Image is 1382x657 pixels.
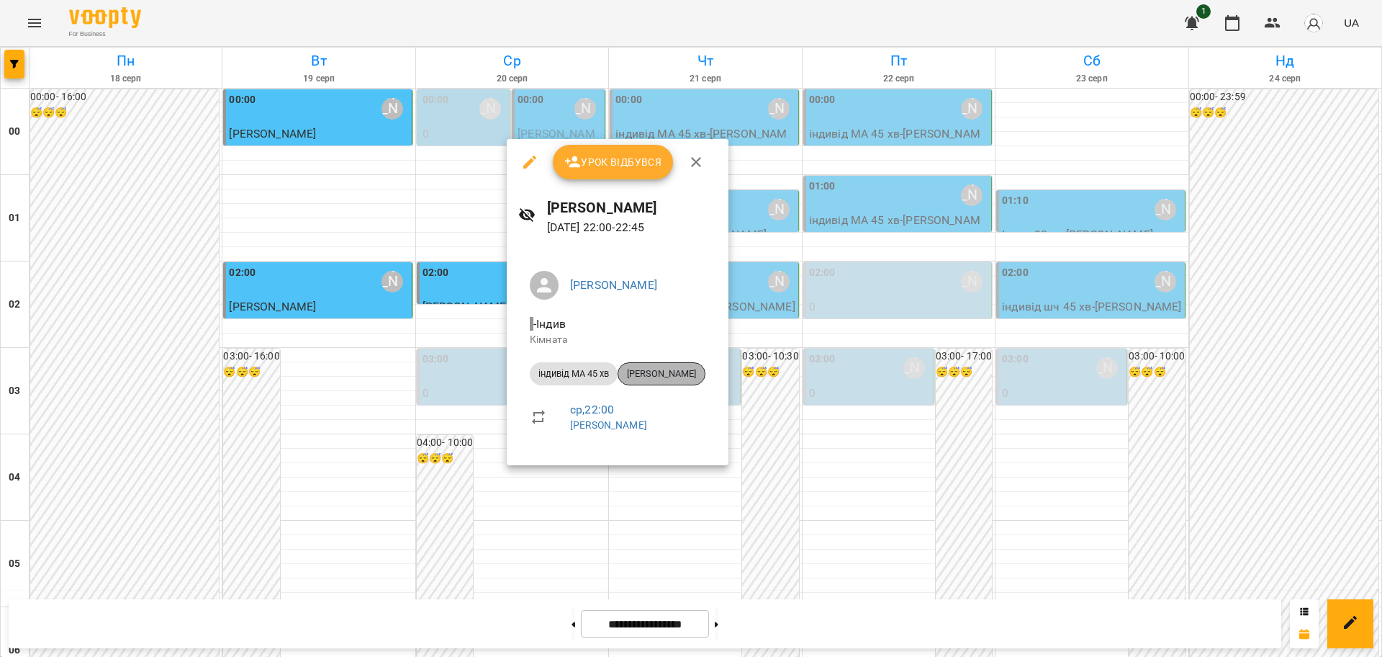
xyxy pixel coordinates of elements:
[547,197,717,219] h6: [PERSON_NAME]
[564,153,662,171] span: Урок відбувся
[570,278,657,292] a: [PERSON_NAME]
[530,367,618,380] span: індивід МА 45 хв
[530,317,569,331] span: - Індив
[618,362,705,385] div: [PERSON_NAME]
[570,419,647,431] a: [PERSON_NAME]
[570,403,614,416] a: ср , 22:00
[618,367,705,380] span: [PERSON_NAME]
[553,145,674,179] button: Урок відбувся
[530,333,705,347] p: Кімната
[547,219,717,236] p: [DATE] 22:00 - 22:45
